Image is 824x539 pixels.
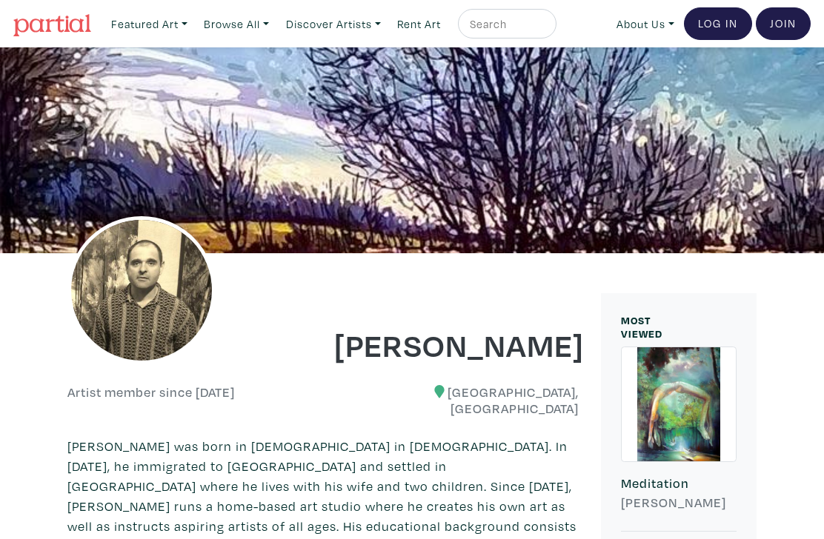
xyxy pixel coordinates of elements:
a: Discover Artists [279,9,388,39]
img: phpThumb.php [67,216,216,364]
h6: [GEOGRAPHIC_DATA], [GEOGRAPHIC_DATA] [334,384,579,416]
a: Featured Art [104,9,194,39]
a: Log In [684,7,752,40]
a: Meditation [PERSON_NAME] [621,346,737,532]
h6: Artist member since [DATE] [67,384,235,401]
h6: Meditation [621,475,737,492]
a: Join [756,7,811,40]
h1: [PERSON_NAME] [334,324,579,364]
h6: [PERSON_NAME] [621,495,737,511]
small: MOST VIEWED [621,313,662,341]
a: Rent Art [391,9,448,39]
a: About Us [610,9,681,39]
input: Search [468,15,542,33]
a: Browse All [197,9,276,39]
